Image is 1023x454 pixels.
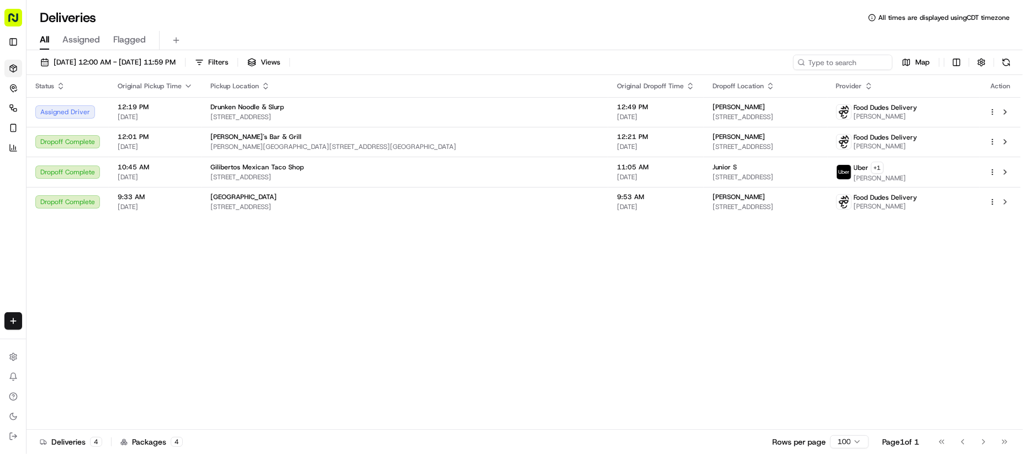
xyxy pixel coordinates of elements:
[34,201,118,210] span: Wisdom [PERSON_NAME]
[210,193,277,201] span: [GEOGRAPHIC_DATA]
[22,172,31,181] img: 1736555255976-a54dd68f-1ca7-489b-9aae-adbdc363a1c4
[11,144,74,153] div: Past conversations
[11,12,33,34] img: Nash
[713,103,765,111] span: [PERSON_NAME]
[34,172,146,180] span: [PERSON_NAME] [PERSON_NAME]
[40,33,49,46] span: All
[854,133,917,142] span: Food Dudes Delivery
[854,202,917,211] span: [PERSON_NAME]
[118,163,193,172] span: 10:45 AM
[210,202,599,211] span: [STREET_ADDRESS]
[110,274,134,282] span: Pylon
[713,132,765,141] span: [PERSON_NAME]
[126,201,149,210] span: [DATE]
[90,437,102,447] div: 4
[40,436,102,447] div: Deliveries
[713,163,737,172] span: Junior S
[120,436,183,447] div: Packages
[104,247,177,258] span: API Documentation
[11,248,20,257] div: 📗
[210,113,599,121] span: [STREET_ADDRESS]
[118,132,193,141] span: 12:01 PM
[836,82,862,90] span: Provider
[713,142,819,151] span: [STREET_ADDRESS]
[713,202,819,211] span: [STREET_ADDRESS]
[50,106,181,117] div: Start new chat
[11,106,31,126] img: 1736555255976-a54dd68f-1ca7-489b-9aae-adbdc363a1c4
[897,55,935,70] button: Map
[118,173,193,181] span: [DATE]
[882,436,919,447] div: Page 1 of 1
[989,82,1012,90] div: Action
[617,142,695,151] span: [DATE]
[7,243,89,263] a: 📗Knowledge Base
[118,202,193,211] span: [DATE]
[617,193,695,201] span: 9:53 AM
[62,33,100,46] span: Assigned
[11,45,201,62] p: Welcome 👋
[50,117,152,126] div: We're available if you need us!
[210,103,284,111] span: Drunken Noodle & Slurp
[617,113,695,121] span: [DATE]
[208,57,228,67] span: Filters
[113,33,146,46] span: Flagged
[837,105,851,119] img: food_dudes.png
[118,142,193,151] span: [DATE]
[617,132,695,141] span: 12:21 PM
[837,165,851,179] img: uber-new-logo.jpeg
[118,103,193,111] span: 12:19 PM
[210,132,302,141] span: [PERSON_NAME]'s Bar & Grill
[93,248,102,257] div: 💻
[155,172,177,180] span: [DATE]
[23,106,43,126] img: 1732323095091-59ea418b-cfe3-43c8-9ae0-d0d06d6fd42c
[854,163,869,172] span: Uber
[210,142,599,151] span: [PERSON_NAME][GEOGRAPHIC_DATA][STREET_ADDRESS][GEOGRAPHIC_DATA]
[713,113,819,121] span: [STREET_ADDRESS]
[854,112,917,121] span: [PERSON_NAME]
[29,72,199,83] input: Got a question? Start typing here...
[713,193,765,201] span: [PERSON_NAME]
[54,57,176,67] span: [DATE] 12:00 AM - [DATE] 11:59 PM
[261,57,280,67] span: Views
[617,173,695,181] span: [DATE]
[854,174,906,183] span: [PERSON_NAME]
[210,82,259,90] span: Pickup Location
[118,113,193,121] span: [DATE]
[713,82,764,90] span: Dropoff Location
[118,193,193,201] span: 9:33 AM
[617,103,695,111] span: 12:49 PM
[793,55,893,70] input: Type to search
[878,13,1010,22] span: All times are displayed using CDT timezone
[190,55,233,70] button: Filters
[118,82,182,90] span: Original Pickup Time
[210,163,304,172] span: Gilibertos Mexican Taco Shop
[171,142,201,155] button: See all
[11,161,29,179] img: Dianne Alexi Soriano
[854,103,917,112] span: Food Dudes Delivery
[617,163,695,172] span: 11:05 AM
[854,142,917,151] span: [PERSON_NAME]
[915,57,930,67] span: Map
[617,82,684,90] span: Original Dropoff Time
[149,172,152,180] span: •
[35,82,54,90] span: Status
[713,173,819,181] span: [STREET_ADDRESS]
[22,202,31,211] img: 1736555255976-a54dd68f-1ca7-489b-9aae-adbdc363a1c4
[11,191,29,212] img: Wisdom Oko
[210,173,599,181] span: [STREET_ADDRESS]
[871,162,884,174] button: +1
[999,55,1014,70] button: Refresh
[89,243,182,263] a: 💻API Documentation
[22,247,85,258] span: Knowledge Base
[78,274,134,282] a: Powered byPylon
[837,135,851,149] img: food_dudes.png
[854,193,917,202] span: Food Dudes Delivery
[120,201,124,210] span: •
[837,195,851,209] img: food_dudes.png
[772,436,826,447] p: Rows per page
[171,437,183,447] div: 4
[242,55,285,70] button: Views
[617,202,695,211] span: [DATE]
[35,55,181,70] button: [DATE] 12:00 AM - [DATE] 11:59 PM
[188,109,201,122] button: Start new chat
